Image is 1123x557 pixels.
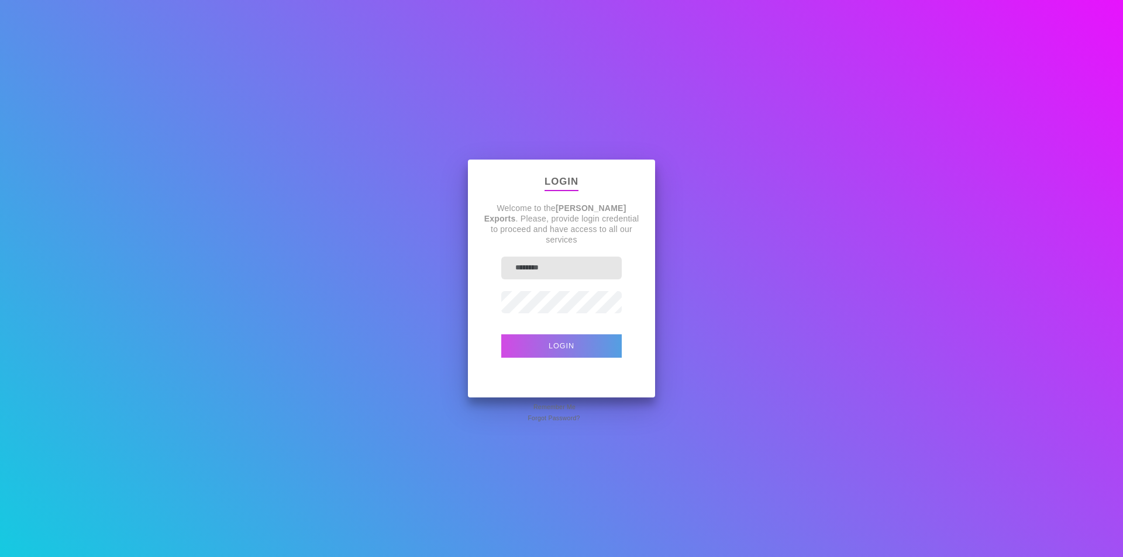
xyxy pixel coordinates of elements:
strong: [PERSON_NAME] Exports [484,203,626,223]
button: Login [501,334,622,358]
p: Login [545,174,578,191]
span: Forgot Password? [528,412,580,424]
span: Remember Me [533,401,576,413]
p: Welcome to the . Please, provide login credential to proceed and have access to all our services [482,203,641,245]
